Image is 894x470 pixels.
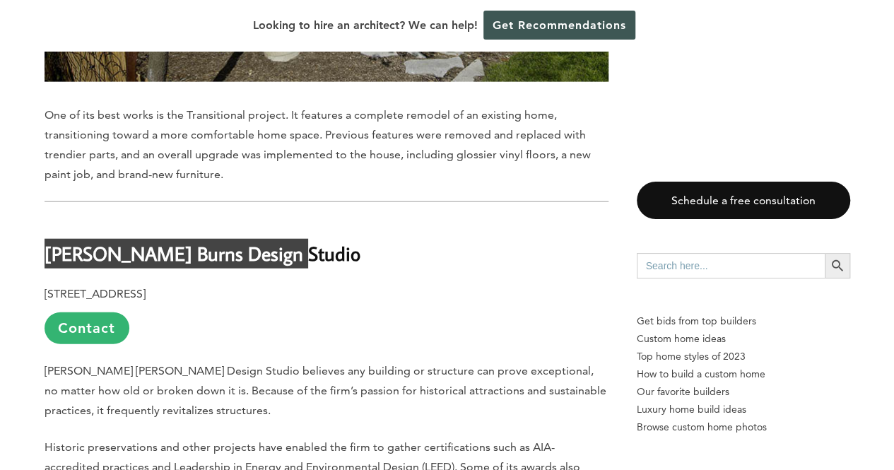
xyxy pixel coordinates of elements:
a: Schedule a free consultation [637,182,850,219]
span: One of its best works is the Transitional project. It features a complete remodel of an existing ... [45,108,591,181]
a: Top home styles of 2023 [637,348,850,365]
iframe: Drift Widget Chat Controller [623,368,877,453]
b: [STREET_ADDRESS] [45,287,146,300]
a: Contact [45,312,129,344]
a: Custom home ideas [637,330,850,348]
a: How to build a custom home [637,365,850,383]
a: Get Recommendations [483,11,635,40]
p: Get bids from top builders [637,312,850,330]
input: Search here... [637,253,825,278]
span: [PERSON_NAME] [PERSON_NAME] Design Studio believes any building or structure can prove exceptiona... [45,364,606,417]
b: [PERSON_NAME] Burns Design Studio [45,241,360,266]
svg: Search [830,258,845,274]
